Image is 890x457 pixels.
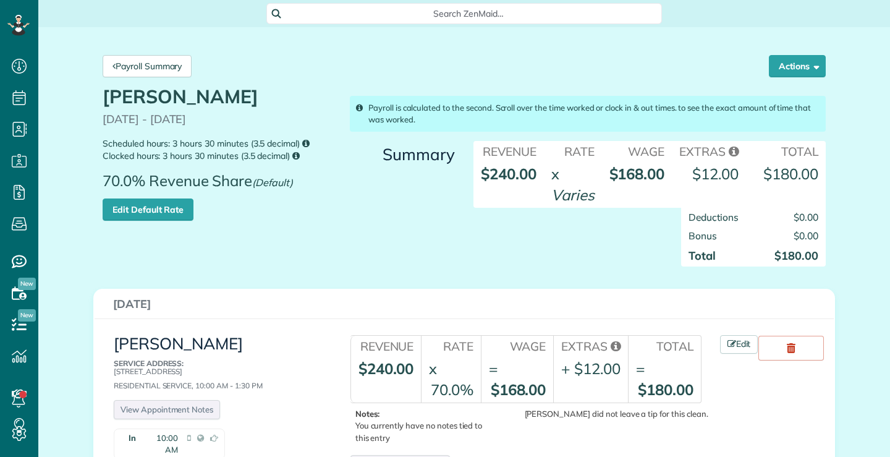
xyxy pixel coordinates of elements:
[551,163,559,184] div: x
[763,164,818,183] strong: $180.00
[553,336,628,355] th: Extras
[114,359,184,368] b: Service Address:
[746,141,826,160] th: Total
[18,278,36,290] span: New
[689,249,716,263] strong: Total
[421,336,480,355] th: Rate
[602,141,672,160] th: Wage
[689,229,717,242] span: Bonus
[672,141,746,160] th: Extras
[489,358,498,379] div: =
[355,408,494,443] p: You currently have no notes tied to this entry
[350,96,826,132] div: Payroll is calculated to the second. Scroll over the time worked or clock in & out times. to see ...
[561,358,570,379] div: +
[431,379,473,400] div: 70.0%
[142,432,178,456] span: 10:00 AM
[609,164,665,183] strong: $168.00
[252,176,293,189] em: (Default)
[794,211,818,223] span: $0.00
[103,173,299,199] span: 70.0% Revenue Share
[350,146,455,164] h3: Summary
[544,141,602,160] th: Rate
[429,358,437,379] div: x
[774,249,818,263] strong: $180.00
[628,336,701,355] th: Total
[481,164,536,183] strong: $240.00
[114,359,322,375] p: [STREET_ADDRESS]
[794,229,818,242] span: $0.00
[769,55,826,77] button: Actions
[114,359,322,390] div: Residential Service, 10:00 AM - 1:30 PM
[103,87,336,107] h1: [PERSON_NAME]
[689,211,739,223] span: Deductions
[720,335,758,354] a: Edit
[574,358,621,379] div: $12.00
[103,137,336,163] small: Scheduled hours: 3 hours 30 minutes (3.5 decimal) Clocked hours: 3 hours 30 minutes (3.5 decimal)
[473,141,544,160] th: Revenue
[103,199,193,221] a: Edit Default Rate
[103,55,192,77] a: Payroll Summary
[114,400,220,419] a: View Appointment Notes
[481,336,554,355] th: Wage
[358,359,414,378] strong: $240.00
[497,408,708,420] div: [PERSON_NAME] did not leave a tip for this clean.
[551,186,595,204] em: Varies
[692,163,739,184] div: $12.00
[18,309,36,322] span: New
[636,358,645,379] div: =
[103,113,336,126] p: [DATE] - [DATE]
[638,380,693,399] strong: $180.00
[113,298,815,310] h3: [DATE]
[114,333,243,354] a: [PERSON_NAME]
[355,409,380,419] b: Notes:
[491,380,546,399] strong: $168.00
[350,336,422,355] th: Revenue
